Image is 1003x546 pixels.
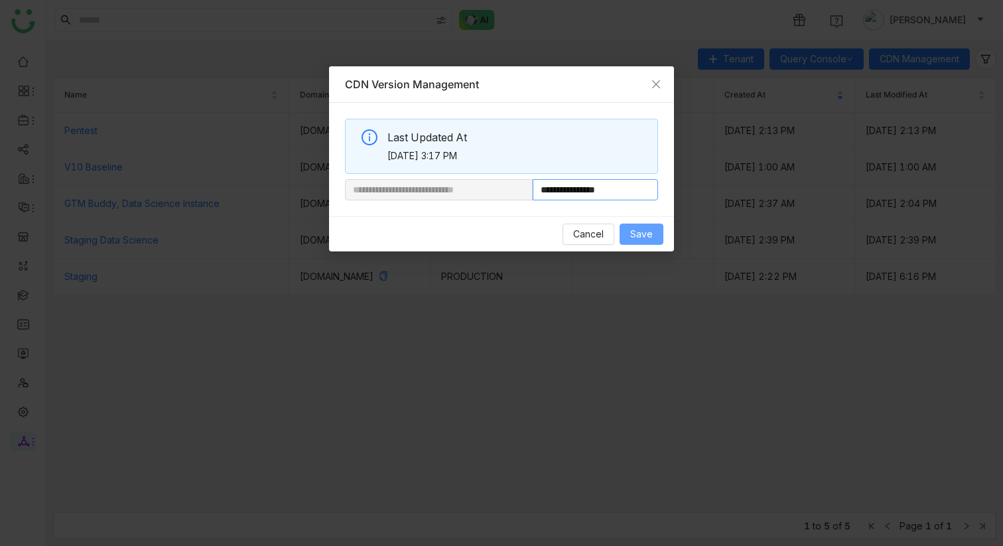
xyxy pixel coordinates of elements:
[620,224,663,245] button: Save
[387,129,647,146] span: Last Updated At
[563,224,614,245] button: Cancel
[387,149,647,163] span: [DATE] 3:17 PM
[638,66,674,102] button: Close
[573,227,604,241] span: Cancel
[345,77,658,92] div: CDN Version Management
[630,227,653,241] span: Save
